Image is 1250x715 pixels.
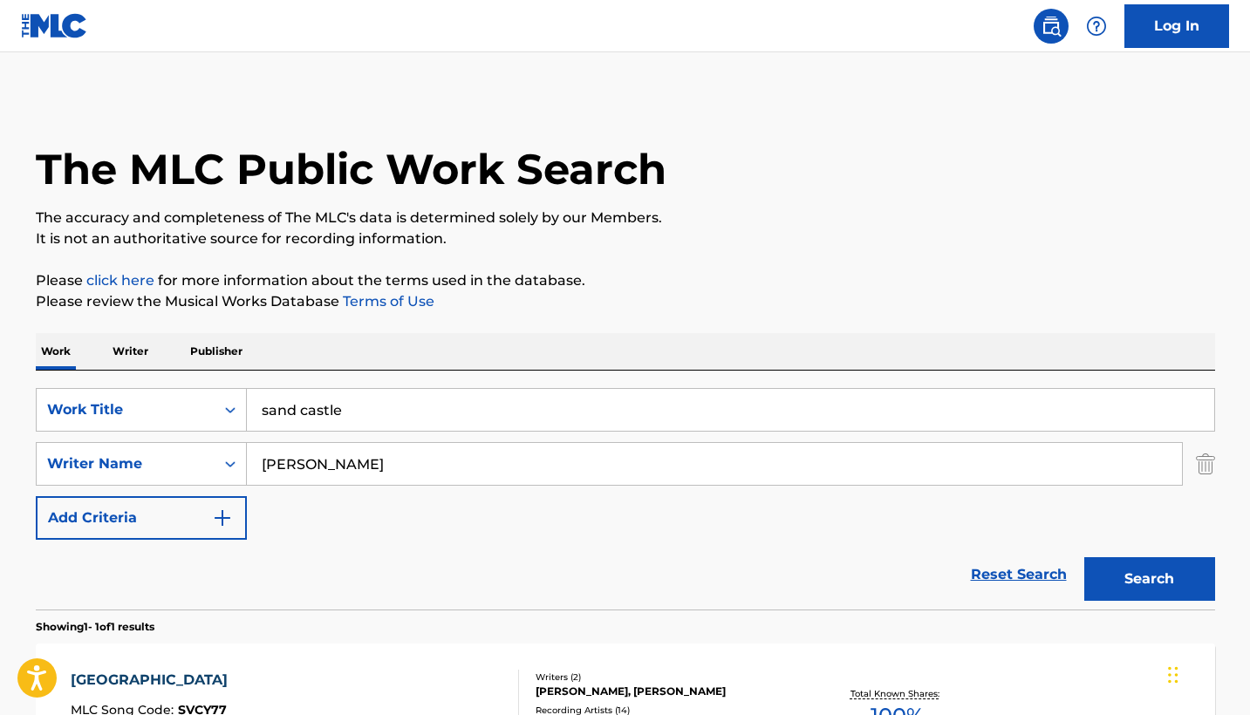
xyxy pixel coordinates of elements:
div: Help [1079,9,1114,44]
a: Terms of Use [339,293,434,310]
p: Please review the Musical Works Database [36,291,1215,312]
p: Work [36,333,76,370]
div: Work Title [47,399,204,420]
iframe: Chat Widget [1163,631,1250,715]
div: Writer Name [47,453,204,474]
div: Writers ( 2 ) [536,671,799,684]
a: Reset Search [962,555,1076,594]
img: help [1086,16,1107,37]
button: Search [1084,557,1215,601]
img: 9d2ae6d4665cec9f34b9.svg [212,507,233,528]
a: Log In [1124,4,1229,48]
p: Publisher [185,333,248,370]
p: The accuracy and completeness of The MLC's data is determined solely by our Members. [36,208,1215,228]
h1: The MLC Public Work Search [36,143,666,195]
div: [GEOGRAPHIC_DATA] [71,670,236,691]
p: It is not an authoritative source for recording information. [36,228,1215,249]
div: [PERSON_NAME], [PERSON_NAME] [536,684,799,699]
img: search [1041,16,1062,37]
a: Public Search [1034,9,1069,44]
img: MLC Logo [21,13,88,38]
p: Please for more information about the terms used in the database. [36,270,1215,291]
button: Add Criteria [36,496,247,540]
p: Total Known Shares: [850,687,944,700]
a: click here [86,272,154,289]
p: Showing 1 - 1 of 1 results [36,619,154,635]
div: Drag [1168,649,1178,701]
img: Delete Criterion [1196,442,1215,486]
form: Search Form [36,388,1215,609]
p: Writer [107,333,154,370]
